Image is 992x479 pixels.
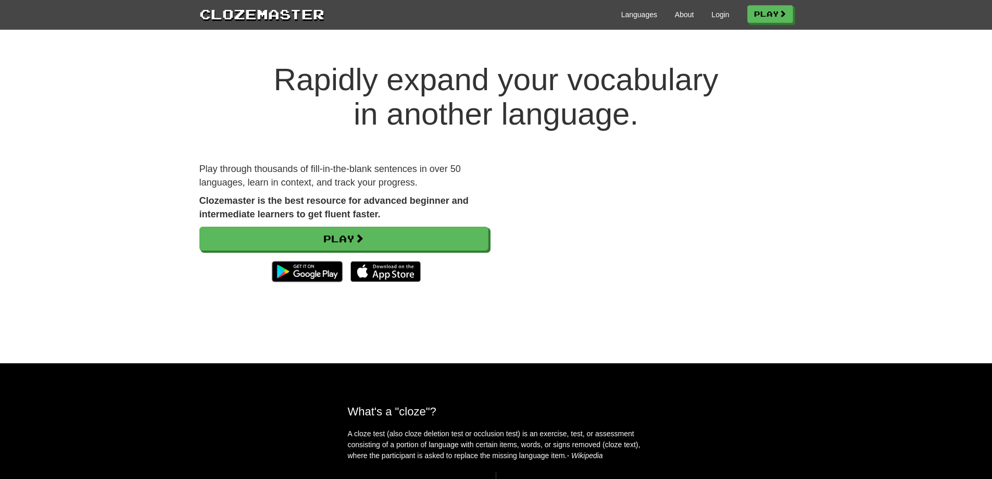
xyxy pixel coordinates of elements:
h2: What's a "cloze"? [348,405,645,418]
img: Download_on_the_App_Store_Badge_US-UK_135x40-25178aeef6eb6b83b96f5f2d004eda3bffbb37122de64afbaef7... [350,261,421,282]
a: Play [199,227,488,251]
a: Clozemaster [199,4,324,23]
a: Languages [621,9,657,20]
img: Get it on Google Play [267,256,347,287]
a: About [675,9,694,20]
p: Play through thousands of fill-in-the-blank sentences in over 50 languages, learn in context, and... [199,163,488,189]
a: Play [747,5,793,23]
p: A cloze test (also cloze deletion test or occlusion test) is an exercise, test, or assessment con... [348,428,645,461]
em: - Wikipedia [567,451,603,460]
strong: Clozemaster is the best resource for advanced beginner and intermediate learners to get fluent fa... [199,195,469,219]
a: Login [711,9,729,20]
